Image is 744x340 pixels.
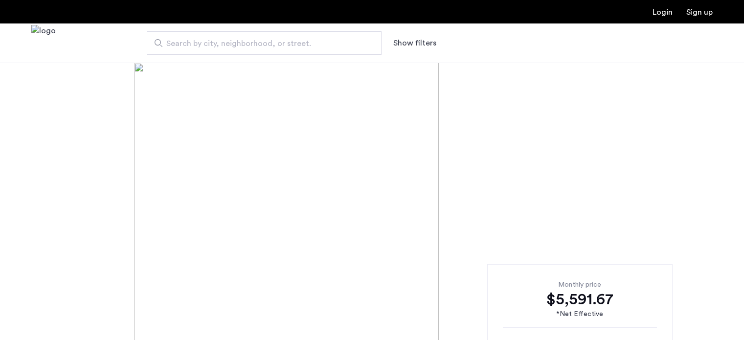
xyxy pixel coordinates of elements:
div: *Net Effective [503,309,657,319]
button: Show or hide filters [393,37,436,49]
img: logo [31,25,56,62]
a: Registration [686,8,713,16]
div: $5,591.67 [503,290,657,309]
a: Cazamio Logo [31,25,56,62]
span: Search by city, neighborhood, or street. [166,38,354,49]
div: Monthly price [503,280,657,290]
a: Login [653,8,673,16]
input: Apartment Search [147,31,382,55]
